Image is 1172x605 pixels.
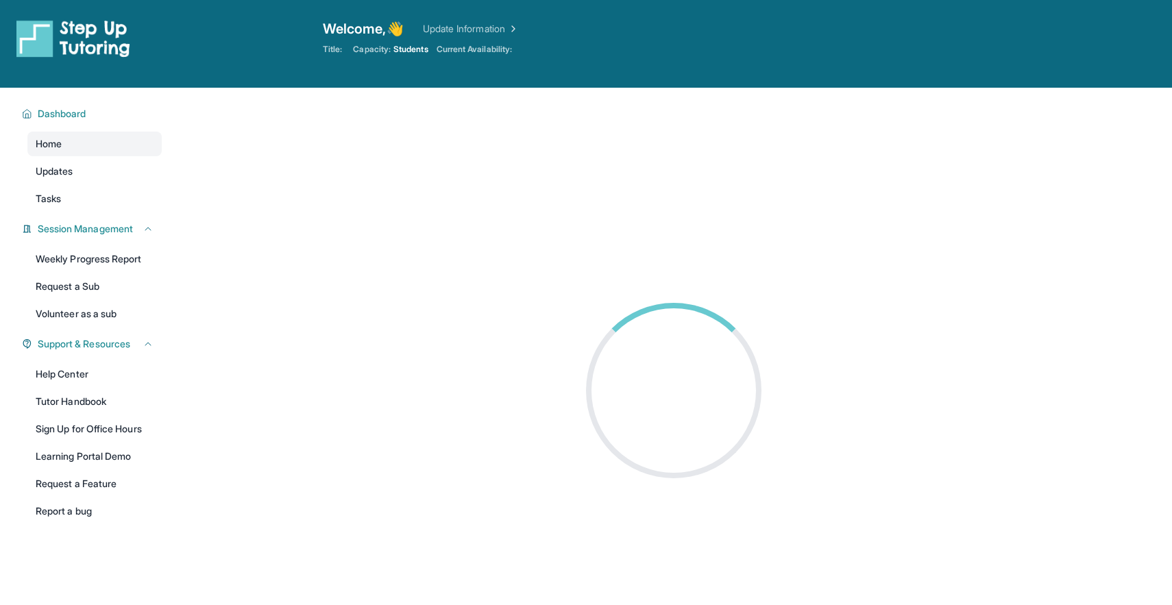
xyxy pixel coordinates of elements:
[36,192,61,206] span: Tasks
[27,499,162,523] a: Report a bug
[27,247,162,271] a: Weekly Progress Report
[32,107,154,121] button: Dashboard
[27,274,162,299] a: Request a Sub
[38,337,130,351] span: Support & Resources
[27,417,162,441] a: Sign Up for Office Hours
[27,471,162,496] a: Request a Feature
[32,337,154,351] button: Support & Resources
[353,44,391,55] span: Capacity:
[27,186,162,211] a: Tasks
[505,22,519,36] img: Chevron Right
[27,159,162,184] a: Updates
[38,107,86,121] span: Dashboard
[323,19,404,38] span: Welcome, 👋
[16,19,130,58] img: logo
[423,22,519,36] a: Update Information
[393,44,428,55] span: Students
[27,132,162,156] a: Home
[36,164,73,178] span: Updates
[27,444,162,469] a: Learning Portal Demo
[437,44,512,55] span: Current Availability:
[27,362,162,386] a: Help Center
[323,44,342,55] span: Title:
[27,301,162,326] a: Volunteer as a sub
[32,222,154,236] button: Session Management
[27,389,162,414] a: Tutor Handbook
[36,137,62,151] span: Home
[38,222,133,236] span: Session Management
